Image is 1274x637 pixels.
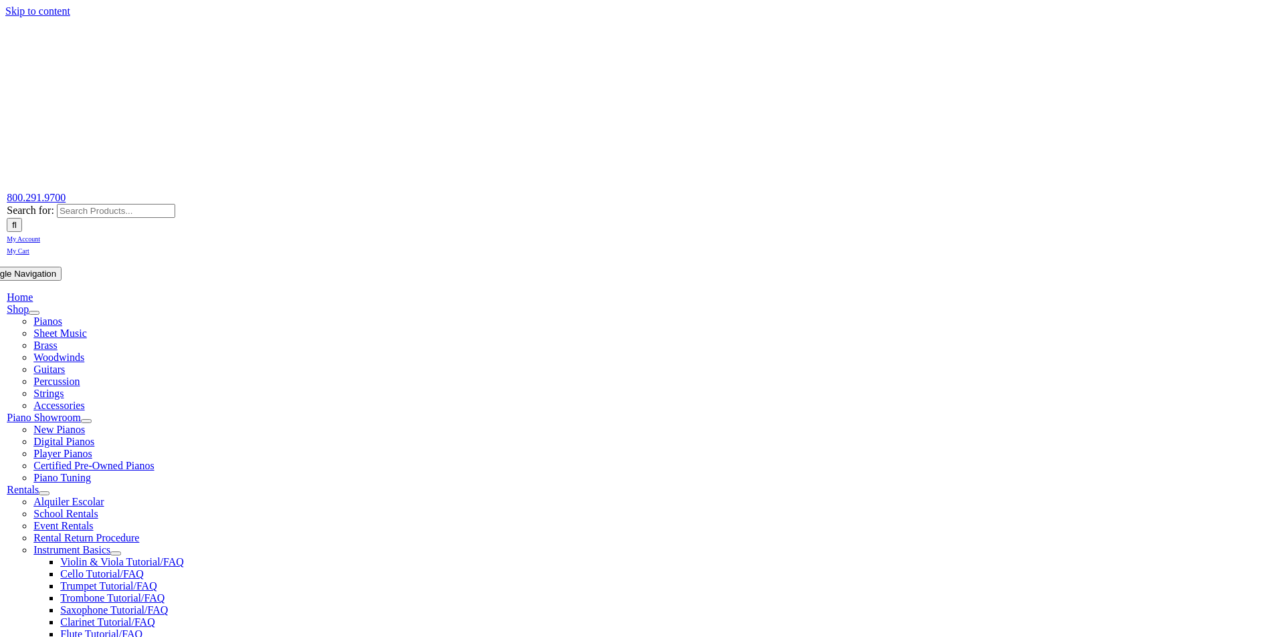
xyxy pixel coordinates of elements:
a: Certified Pre-Owned Pianos [33,460,154,471]
a: Instrument Basics [33,544,110,555]
a: Piano Showroom [7,412,81,423]
a: Brass [33,340,58,351]
input: Search Products... [57,204,175,218]
button: Open submenu of Rentals [39,491,49,495]
a: Accessories [33,400,84,411]
a: My Cart [7,244,29,255]
span: My Account [7,235,40,243]
a: Percussion [33,376,80,387]
a: Guitars [33,364,65,375]
a: Piano Tuning [33,472,91,483]
a: Digital Pianos [33,436,94,447]
a: New Pianos [33,424,85,435]
button: Open submenu of Instrument Basics [110,551,121,555]
a: Rentals [7,484,39,495]
button: Open submenu of Piano Showroom [81,419,92,423]
a: Saxophone Tutorial/FAQ [60,604,168,616]
a: Rental Return Procedure [33,532,139,543]
a: Sheet Music [33,328,87,339]
input: Search [7,218,22,232]
a: Violin & Viola Tutorial/FAQ [60,556,184,567]
a: Alquiler Escolar [33,496,104,507]
a: 800.291.9700 [7,192,66,203]
a: Player Pianos [33,448,92,459]
a: Pianos [33,315,62,327]
button: Open submenu of Shop [29,311,39,315]
a: Strings [33,388,64,399]
a: My Account [7,232,40,243]
a: Skip to content [5,5,70,17]
span: My Cart [7,247,29,255]
a: Shop [7,303,29,315]
a: Home [7,291,33,303]
a: Clarinet Tutorial/FAQ [60,616,155,628]
a: Event Rentals [33,520,93,531]
a: School Rentals [33,508,98,519]
a: Woodwinds [33,352,84,363]
a: Trombone Tutorial/FAQ [60,592,165,604]
a: Cello Tutorial/FAQ [60,568,144,580]
span: Search for: [7,205,54,216]
a: Trumpet Tutorial/FAQ [60,580,156,592]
